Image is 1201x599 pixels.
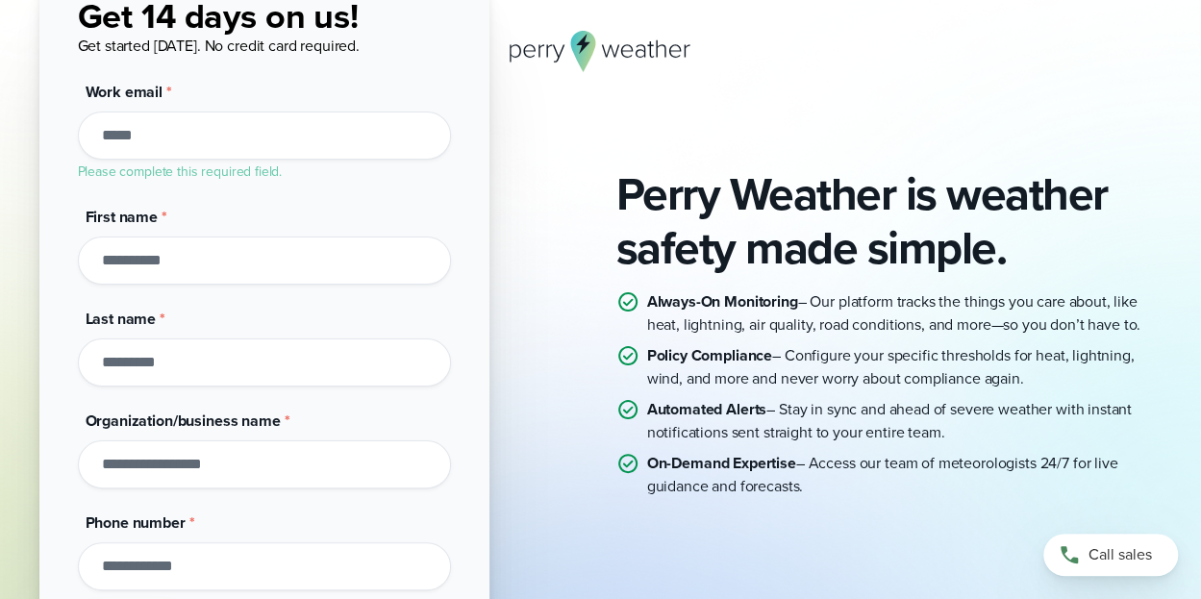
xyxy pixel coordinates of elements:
[647,398,1163,444] p: – Stay in sync and ahead of severe weather with instant notifications sent straight to your entir...
[78,162,283,182] label: Please complete this required field.
[1088,543,1152,566] span: Call sales
[1043,534,1178,576] a: Call sales
[616,167,1163,275] h2: Perry Weather is weather safety made simple.
[86,410,281,432] span: Organization/business name
[647,344,1163,390] p: – Configure your specific thresholds for heat, lightning, wind, and more and never worry about co...
[86,206,159,228] span: First name
[647,452,1163,498] p: – Access our team of meteorologists 24/7 for live guidance and forecasts.
[647,452,796,474] strong: On-Demand Expertise
[647,344,772,366] strong: Policy Compliance
[647,290,1163,337] p: – Our platform tracks the things you care about, like heat, lightning, air quality, road conditio...
[86,512,186,534] span: Phone number
[647,398,767,420] strong: Automated Alerts
[647,290,798,312] strong: Always-On Monitoring
[86,81,163,103] span: Work email
[86,308,157,330] span: Last name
